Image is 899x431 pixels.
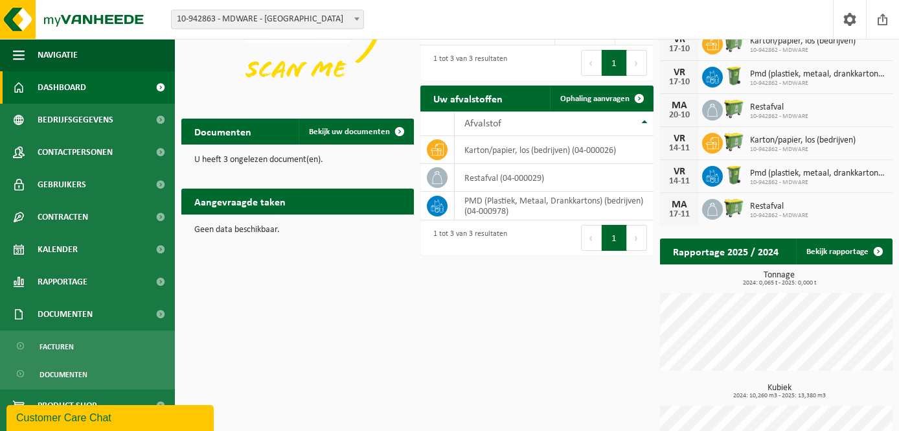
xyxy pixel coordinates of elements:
[723,98,745,120] img: WB-0660-HPE-GN-50
[3,362,172,386] a: Documenten
[666,167,692,177] div: VR
[309,128,390,136] span: Bekijk uw documenten
[427,224,507,252] div: 1 tot 3 van 3 resultaten
[666,393,893,399] span: 2024: 10,260 m3 - 2025: 13,380 m3
[6,402,216,431] iframe: chat widget
[38,104,113,136] span: Bedrijfsgegevens
[602,50,627,76] button: 1
[627,225,647,251] button: Next
[666,67,692,78] div: VR
[581,225,602,251] button: Previous
[750,169,886,179] span: Pmd (plastiek, metaal, drankkartons) (bedrijven)
[666,271,893,286] h3: Tonnage
[723,131,745,153] img: WB-0660-HPE-GN-50
[194,226,401,235] p: Geen data beschikbaar.
[666,100,692,111] div: MA
[750,179,886,187] span: 10-942862 - MDWARE
[550,86,652,111] a: Ophaling aanvragen
[627,50,647,76] button: Next
[666,177,692,186] div: 14-11
[666,111,692,120] div: 20-10
[38,298,93,331] span: Documenten
[427,49,507,77] div: 1 tot 3 van 3 resultaten
[464,119,501,129] span: Afvalstof
[40,362,87,387] span: Documenten
[38,71,86,104] span: Dashboard
[666,384,893,399] h3: Kubiek
[581,50,602,76] button: Previous
[666,78,692,87] div: 17-10
[455,192,653,220] td: PMD (Plastiek, Metaal, Drankkartons) (bedrijven) (04-000978)
[38,136,113,169] span: Contactpersonen
[666,280,893,286] span: 2024: 0,065 t - 2025: 0,000 t
[750,69,886,80] span: Pmd (plastiek, metaal, drankkartons) (bedrijven)
[194,156,401,165] p: U heeft 3 ongelezen document(en).
[750,36,856,47] span: Karton/papier, los (bedrijven)
[171,10,364,29] span: 10-942863 - MDWARE - GENT
[723,32,745,54] img: WB-0660-HPE-GN-50
[723,197,745,219] img: WB-0660-HPE-GN-50
[666,134,692,144] div: VR
[750,102,808,113] span: Restafval
[38,201,88,233] span: Contracten
[666,200,692,210] div: MA
[172,10,363,29] span: 10-942863 - MDWARE - GENT
[602,225,627,251] button: 1
[181,119,264,144] h2: Documenten
[40,334,74,359] span: Facturen
[455,136,653,164] td: karton/papier, los (bedrijven) (04-000026)
[666,34,692,45] div: VR
[723,164,745,186] img: WB-0240-HPE-GN-50
[560,95,630,103] span: Ophaling aanvragen
[420,86,516,111] h2: Uw afvalstoffen
[750,202,808,212] span: Restafval
[750,212,808,220] span: 10-942862 - MDWARE
[38,233,78,266] span: Kalender
[299,119,413,145] a: Bekijk uw documenten
[181,189,299,214] h2: Aangevraagde taken
[796,239,891,264] a: Bekijk rapportage
[38,266,87,298] span: Rapportage
[723,65,745,87] img: WB-0240-HPE-GN-50
[666,144,692,153] div: 14-11
[38,39,78,71] span: Navigatie
[3,334,172,358] a: Facturen
[750,80,886,87] span: 10-942862 - MDWARE
[38,390,97,422] span: Product Shop
[666,45,692,54] div: 17-10
[455,164,653,192] td: restafval (04-000029)
[38,169,86,201] span: Gebruikers
[666,210,692,219] div: 17-11
[750,135,856,146] span: Karton/papier, los (bedrijven)
[750,146,856,154] span: 10-942862 - MDWARE
[660,239,791,264] h2: Rapportage 2025 / 2024
[750,47,856,54] span: 10-942862 - MDWARE
[750,113,808,121] span: 10-942862 - MDWARE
